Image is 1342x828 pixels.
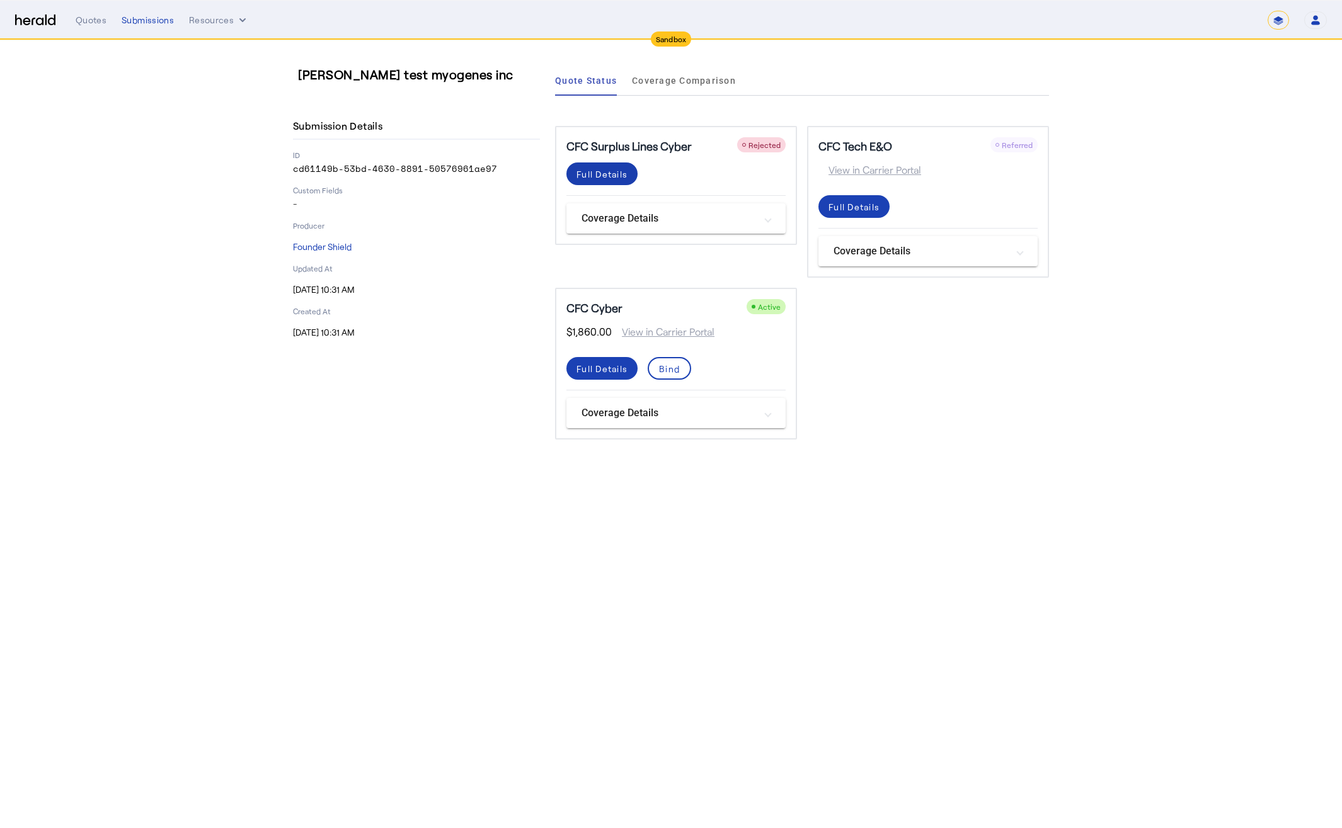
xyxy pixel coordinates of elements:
[566,324,612,339] span: $1,860.00
[293,162,540,175] p: cd61149b-53bd-4630-8891-50576961ae97
[566,357,638,380] button: Full Details
[293,118,387,133] h4: Submission Details
[818,236,1038,266] mat-expansion-panel-header: Coverage Details
[293,263,540,273] p: Updated At
[818,162,921,178] span: View in Carrier Portal
[566,137,692,155] h5: CFC Surplus Lines Cyber
[818,137,892,155] h5: CFC Tech E&O
[566,299,622,317] h5: CFC Cyber
[1002,140,1033,149] span: Referred
[189,14,249,26] button: Resources dropdown menu
[293,150,540,160] p: ID
[576,362,628,375] div: Full Details
[293,241,540,253] p: Founder Shield
[829,200,880,213] div: Full Details
[582,211,755,226] mat-panel-title: Coverage Details
[612,324,714,339] span: View in Carrier Portal
[648,357,691,380] button: Bind
[293,198,540,210] p: -
[748,140,781,149] span: Rejected
[122,14,174,26] div: Submissions
[555,65,617,96] a: Quote Status
[293,283,540,296] p: [DATE] 10:31 AM
[293,185,540,195] p: Custom Fields
[818,195,890,218] button: Full Details
[582,405,755,421] mat-panel-title: Coverage Details
[555,76,617,85] span: Quote Status
[15,14,55,26] img: Herald Logo
[293,220,540,230] p: Producer
[293,326,540,339] p: [DATE] 10:31 AM
[566,203,786,234] mat-expansion-panel-header: Coverage Details
[632,65,736,96] a: Coverage Comparison
[76,14,106,26] div: Quotes
[651,31,692,47] div: Sandbox
[293,306,540,316] p: Created At
[566,398,786,428] mat-expansion-panel-header: Coverage Details
[758,302,781,311] span: Active
[566,162,638,185] button: Full Details
[632,76,736,85] span: Coverage Comparison
[298,65,545,83] h3: [PERSON_NAME] test myogenes inc
[659,362,680,375] div: Bind
[576,167,628,181] div: Full Details
[834,244,1007,259] mat-panel-title: Coverage Details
